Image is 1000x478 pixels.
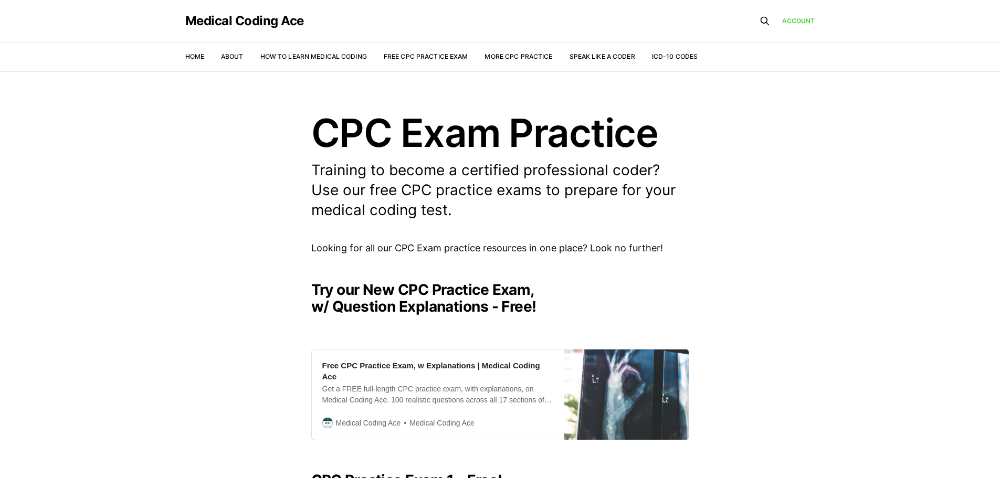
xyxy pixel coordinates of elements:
div: Get a FREE full-length CPC practice exam, with explanations, on Medical Coding Ace. 100 realistic... [322,384,554,406]
a: Free CPC Practice Exam, w Explanations | Medical Coding AceGet a FREE full-length CPC practice ex... [311,349,689,440]
span: Medical Coding Ace [336,417,401,429]
div: Free CPC Practice Exam, w Explanations | Medical Coding Ace [322,360,554,382]
a: Home [185,52,204,60]
a: About [221,52,244,60]
a: Free CPC Practice Exam [384,52,468,60]
span: Medical Coding Ace [401,417,475,429]
a: How to Learn Medical Coding [260,52,367,60]
a: Medical Coding Ace [185,15,304,27]
a: Account [782,16,815,26]
a: ICD-10 Codes [652,52,698,60]
p: Training to become a certified professional coder? Use our free CPC practice exams to prepare for... [311,161,689,220]
h2: Try our New CPC Practice Exam, w/ Question Explanations - Free! [311,281,689,315]
a: Speak Like a Coder [570,52,635,60]
a: More CPC Practice [485,52,552,60]
p: Looking for all our CPC Exam practice resources in one place? Look no further! [311,241,689,256]
h1: CPC Exam Practice [311,113,689,152]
